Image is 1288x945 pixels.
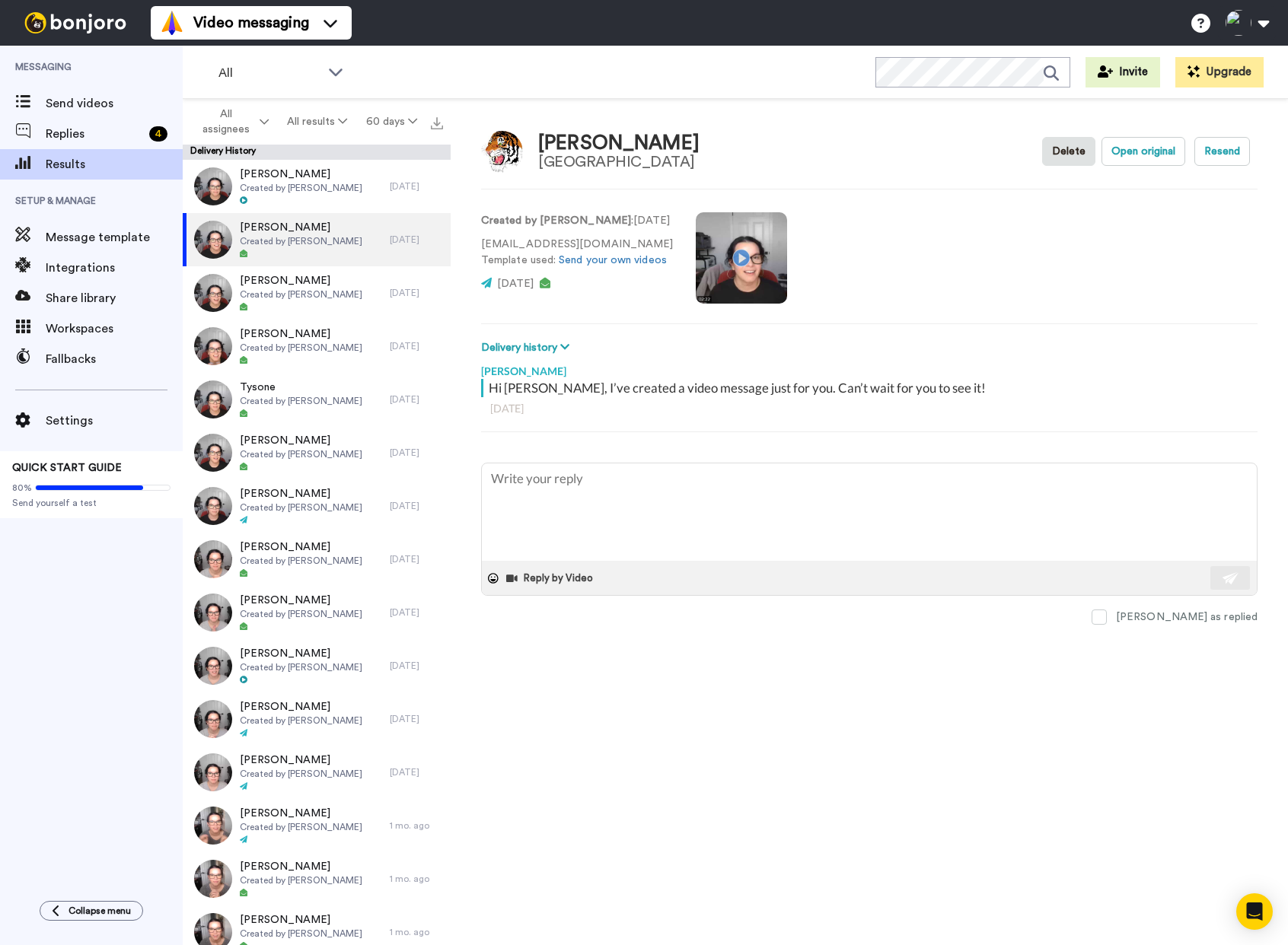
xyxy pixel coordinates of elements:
[194,753,232,791] img: 5e53165e-e7fb-4126-8db3-772f39107deb-thumb.jpg
[186,100,278,143] button: All assignees
[46,228,183,247] span: Message template
[390,553,443,565] div: [DATE]
[195,107,257,137] span: All assignees
[46,412,183,430] span: Settings
[240,646,362,661] span: [PERSON_NAME]
[12,463,122,473] span: QUICK START GUIDE
[505,567,598,590] button: Reply by Video
[194,540,232,578] img: 8f814e6c-e2c5-478a-aab2-72ad2358b8f8-thumb.jpg
[183,213,451,266] a: [PERSON_NAME]Created by [PERSON_NAME][DATE]
[426,110,448,133] button: Export all results that match these filters now.
[390,766,443,778] div: [DATE]
[12,497,171,509] span: Send yourself a test
[240,220,362,235] span: [PERSON_NAME]
[278,108,356,135] button: All results
[240,501,362,514] span: Created by [PERSON_NAME]
[194,593,232,632] img: 8ac4455d-e256-4ae1-b176-284c54240d19-thumb.jpg
[1175,57,1264,87] button: Upgrade
[183,160,451,213] a: [PERSON_NAME]Created by [PERSON_NAME][DATE]
[240,448,362,460] span: Created by [PERSON_NAME]
[194,221,232,259] img: c311c812-2cae-4d08-a94a-a615da37f032-thumb.jpg
[240,555,362,567] span: Created by [PERSON_NAME]
[240,380,362,395] span: Tysone
[183,799,451,852] a: [PERSON_NAME]Created by [PERSON_NAME]1 mo. ago
[194,380,232,418] img: 4577fde7-2cbd-47a1-a531-ce7c4c124dec-thumb.jpg
[46,259,183,277] span: Integrations
[538,132,700,154] div: [PERSON_NAME]
[194,807,232,845] img: 020cce15-2f2b-4320-af50-7b732cacdd54-thumb.jpg
[194,434,232,472] img: 3049ccb9-814e-491e-bad5-6095ff1bd912-thumb.jpg
[390,819,443,832] div: 1 mo. ago
[183,373,451,426] a: TysoneCreated by [PERSON_NAME][DATE]
[240,768,362,780] span: Created by [PERSON_NAME]
[183,320,451,373] a: [PERSON_NAME]Created by [PERSON_NAME][DATE]
[390,340,443,352] div: [DATE]
[194,327,232,365] img: 571a680d-764c-480e-8b62-d3cc8000fa4e-thumb.jpg
[1116,609,1258,625] div: [PERSON_NAME] as replied
[390,500,443,512] div: [DATE]
[390,873,443,885] div: 1 mo. ago
[1236,893,1273,930] div: Open Intercom Messenger
[390,180,443,192] div: [DATE]
[538,154,700,170] div: [GEOGRAPHIC_DATA]
[357,108,426,135] button: 60 days
[240,928,362,940] span: Created by [PERSON_NAME]
[183,586,451,639] a: [PERSON_NAME]Created by [PERSON_NAME][DATE]
[1194,137,1250,166] button: Resend
[218,64,320,82] span: All
[194,647,232,685] img: e2005f8c-3abb-4081-9d97-6e528a48ac50-thumb.jpg
[12,482,32,494] span: 80%
[149,126,167,142] div: 4
[194,487,232,525] img: fafb1966-3d7c-41e8-9cdc-a7ad2c508daa-thumb.jpg
[69,905,131,917] span: Collapse menu
[240,486,362,501] span: [PERSON_NAME]
[240,806,362,821] span: [PERSON_NAME]
[183,533,451,586] a: [PERSON_NAME]Created by [PERSON_NAME][DATE]
[46,94,183,113] span: Send videos
[18,12,132,33] img: bj-logo-header-white.svg
[240,661,362,673] span: Created by [PERSON_NAME]
[183,145,451,160] div: Delivery History
[481,131,523,173] img: Image of Kassie
[240,752,362,768] span: [PERSON_NAME]
[183,266,451,320] a: [PERSON_NAME]Created by [PERSON_NAME][DATE]
[46,289,183,307] span: Share library
[46,350,183,368] span: Fallbacks
[497,278,534,289] span: [DATE]
[390,393,443,406] div: [DATE]
[194,274,232,312] img: d75867fd-6035-40a9-b574-956fd264e4b1-thumb.jpg
[183,426,451,479] a: [PERSON_NAME]Created by [PERSON_NAME][DATE]
[390,447,443,459] div: [DATE]
[193,12,309,33] span: Video messaging
[1101,137,1185,166] button: Open original
[240,182,362,194] span: Created by [PERSON_NAME]
[1223,572,1239,584] img: send-white.svg
[240,395,362,407] span: Created by [PERSON_NAME]
[240,699,362,714] span: [PERSON_NAME]
[240,608,362,620] span: Created by [PERSON_NAME]
[240,273,362,288] span: [PERSON_NAME]
[1086,57,1160,87] button: Invite
[390,926,443,938] div: 1 mo. ago
[240,859,362,874] span: [PERSON_NAME]
[481,339,574,356] button: Delivery history
[481,215,631,226] strong: Created by [PERSON_NAME]
[240,433,362,448] span: [PERSON_NAME]
[481,213,673,229] p: : [DATE]
[1042,137,1095,166] button: Delete
[481,237,673,269] p: [EMAIL_ADDRESS][DOMAIN_NAME] Template used:
[240,593,362,608] span: [PERSON_NAME]
[40,901,143,921] button: Collapse menu
[183,479,451,533] a: [PERSON_NAME]Created by [PERSON_NAME][DATE]
[489,379,1254,397] div: Hi [PERSON_NAME], I’ve created a video message just for you. Can’t wait for you to see it!
[240,912,362,928] span: [PERSON_NAME]
[390,287,443,299] div: [DATE]
[183,746,451,799] a: [PERSON_NAME]Created by [PERSON_NAME][DATE]
[183,852,451,905] a: [PERSON_NAME]Created by [PERSON_NAME]1 mo. ago
[46,125,143,143] span: Replies
[559,255,667,266] a: Send your own videos
[390,660,443,672] div: [DATE]
[390,713,443,725] div: [DATE]
[240,167,362,182] span: [PERSON_NAME]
